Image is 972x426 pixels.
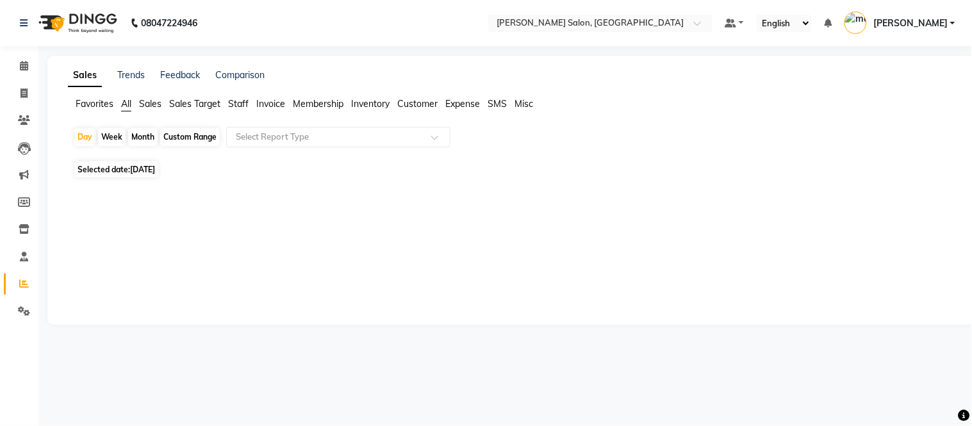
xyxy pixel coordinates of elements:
span: Membership [293,98,343,110]
span: Selected date: [74,161,158,177]
span: Customer [397,98,438,110]
a: Feedback [160,69,200,81]
span: Expense [445,98,480,110]
a: Trends [117,69,145,81]
b: 08047224946 [141,5,197,41]
div: Week [98,128,126,146]
img: logo [33,5,120,41]
div: Day [74,128,95,146]
span: Favorites [76,98,113,110]
div: Custom Range [160,128,220,146]
span: SMS [488,98,507,110]
a: Comparison [215,69,265,81]
span: Invoice [256,98,285,110]
span: Inventory [351,98,390,110]
span: [PERSON_NAME] [873,17,948,30]
span: All [121,98,131,110]
span: Staff [228,98,249,110]
span: [DATE] [130,165,155,174]
span: Misc [515,98,533,110]
img: madonna [844,12,867,34]
span: Sales Target [169,98,220,110]
div: Month [128,128,158,146]
a: Sales [68,64,102,87]
span: Sales [139,98,161,110]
